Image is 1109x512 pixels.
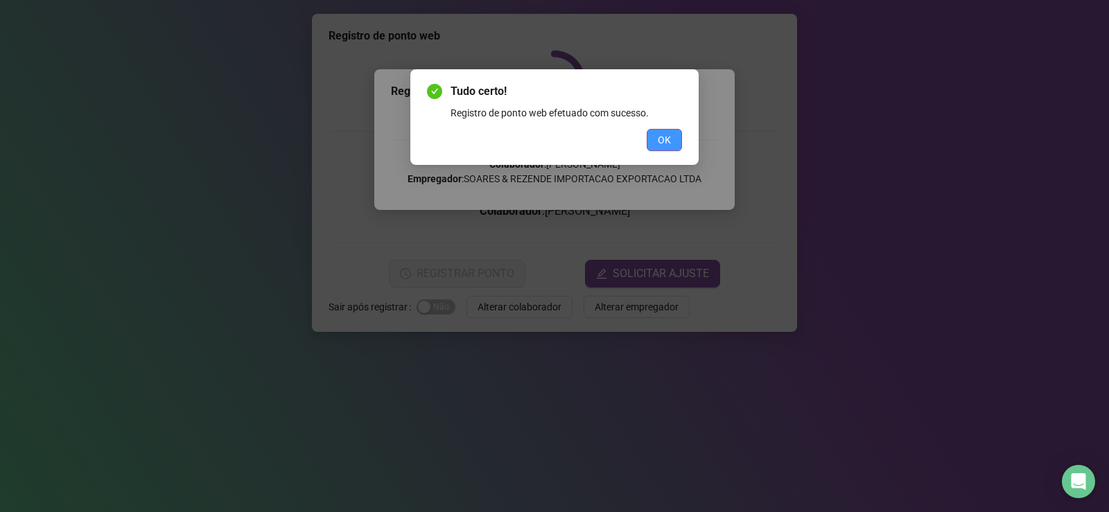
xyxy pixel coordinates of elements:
[658,132,671,148] span: OK
[1062,465,1095,498] div: Open Intercom Messenger
[451,105,682,121] div: Registro de ponto web efetuado com sucesso.
[647,129,682,151] button: OK
[451,83,682,100] span: Tudo certo!
[427,84,442,99] span: check-circle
